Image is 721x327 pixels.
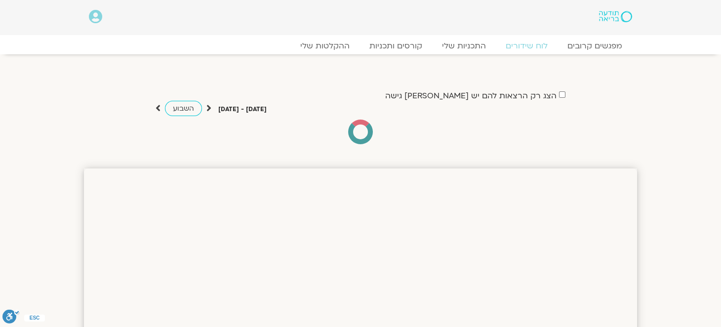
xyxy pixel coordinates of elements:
[432,41,496,51] a: התכניות שלי
[165,101,202,116] a: השבוע
[290,41,360,51] a: ההקלטות שלי
[360,41,432,51] a: קורסים ותכניות
[218,104,267,115] p: [DATE] - [DATE]
[385,91,557,100] label: הצג רק הרצאות להם יש [PERSON_NAME] גישה
[558,41,632,51] a: מפגשים קרובים
[89,41,632,51] nav: Menu
[173,104,194,113] span: השבוע
[496,41,558,51] a: לוח שידורים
